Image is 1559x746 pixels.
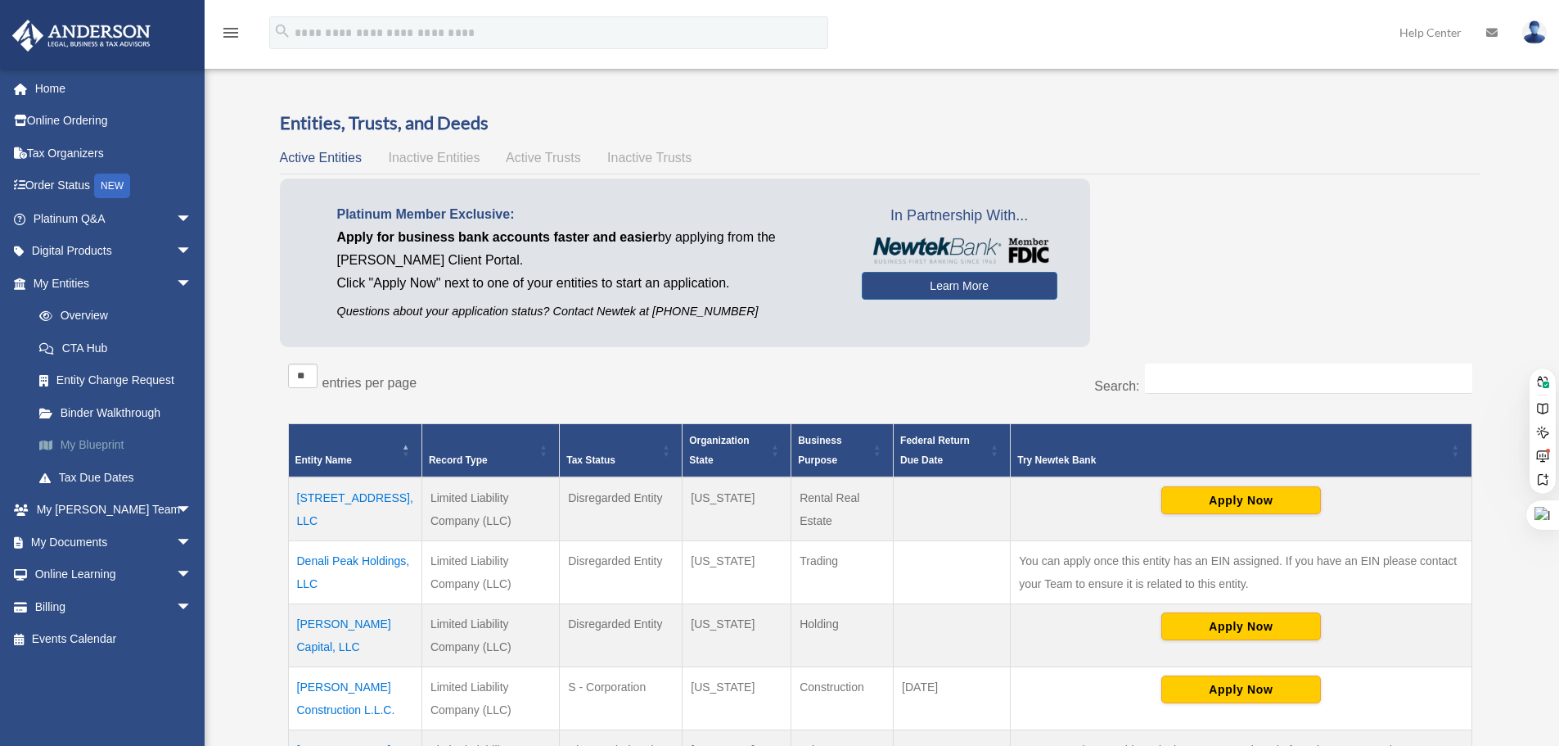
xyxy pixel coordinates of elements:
td: Limited Liability Company (LLC) [421,541,559,604]
img: Anderson Advisors Platinum Portal [7,20,155,52]
span: Organization State [689,435,749,466]
span: arrow_drop_down [176,590,209,624]
div: Try Newtek Bank [1017,450,1446,470]
label: Search: [1094,379,1139,393]
a: My Entitiesarrow_drop_down [11,267,217,300]
a: Billingarrow_drop_down [11,590,217,623]
a: My [PERSON_NAME] Teamarrow_drop_down [11,494,217,527]
th: Federal Return Due Date: Activate to sort [894,424,1011,478]
td: [US_STATE] [683,604,791,667]
a: Events Calendar [11,623,217,656]
label: entries per page [322,376,417,390]
td: [US_STATE] [683,667,791,730]
img: User Pic [1522,20,1547,44]
span: arrow_drop_down [176,558,209,592]
a: Learn More [862,272,1057,300]
a: Order StatusNEW [11,170,217,203]
button: Apply Now [1161,486,1321,514]
a: My Documentsarrow_drop_down [11,526,217,558]
span: arrow_drop_down [176,202,209,236]
td: Limited Liability Company (LLC) [421,667,559,730]
td: [DATE] [894,667,1011,730]
a: My Blueprint [23,429,217,462]
span: Inactive Entities [388,151,480,165]
span: Business Purpose [798,435,841,466]
a: menu [221,29,241,43]
i: menu [221,23,241,43]
span: Entity Name [295,454,352,466]
i: search [273,22,291,40]
th: Try Newtek Bank : Activate to sort [1011,424,1471,478]
td: Limited Liability Company (LLC) [421,477,559,541]
td: Disregarded Entity [560,477,683,541]
p: Platinum Member Exclusive: [337,203,837,226]
span: Active Entities [280,151,362,165]
button: Apply Now [1161,676,1321,703]
td: [STREET_ADDRESS], LLC [288,477,421,541]
td: Rental Real Estate [791,477,894,541]
span: arrow_drop_down [176,526,209,559]
span: Record Type [429,454,488,466]
h3: Entities, Trusts, and Deeds [280,111,1480,136]
th: Entity Name: Activate to invert sorting [288,424,421,478]
td: [US_STATE] [683,477,791,541]
a: Tax Organizers [11,137,217,170]
td: [PERSON_NAME] Capital, LLC [288,604,421,667]
a: Entity Change Request [23,364,217,397]
a: Tax Due Dates [23,461,217,494]
th: Organization State: Activate to sort [683,424,791,478]
a: CTA Hub [23,332,217,364]
td: Holding [791,604,894,667]
div: NEW [94,174,130,198]
span: Tax Status [566,454,615,466]
td: Disregarded Entity [560,541,683,604]
a: Digital Productsarrow_drop_down [11,235,217,268]
p: by applying from the [PERSON_NAME] Client Portal. [337,226,837,272]
td: You can apply once this entity has an EIN assigned. If you have an EIN please contact your Team t... [1011,541,1471,604]
img: NewtekBankLogoSM.png [870,237,1049,264]
a: Online Ordering [11,105,217,138]
span: arrow_drop_down [176,494,209,527]
button: Apply Now [1161,613,1321,640]
span: Federal Return Due Date [900,435,970,466]
a: Platinum Q&Aarrow_drop_down [11,202,217,235]
a: Online Learningarrow_drop_down [11,558,217,591]
span: arrow_drop_down [176,235,209,269]
td: Disregarded Entity [560,604,683,667]
td: Limited Liability Company (LLC) [421,604,559,667]
td: Construction [791,667,894,730]
td: [US_STATE] [683,541,791,604]
td: S - Corporation [560,667,683,730]
td: Trading [791,541,894,604]
a: Overview [23,300,209,332]
p: Questions about your application status? Contact Newtek at [PHONE_NUMBER] [337,301,837,322]
span: arrow_drop_down [176,267,209,301]
td: [PERSON_NAME] Construction L.L.C. [288,667,421,730]
span: Active Trusts [506,151,581,165]
a: Home [11,72,217,105]
td: Denali Peak Holdings, LLC [288,541,421,604]
th: Tax Status: Activate to sort [560,424,683,478]
span: In Partnership With... [862,203,1057,229]
p: Click "Apply Now" next to one of your entities to start an application. [337,272,837,295]
span: Inactive Trusts [607,151,692,165]
th: Record Type: Activate to sort [421,424,559,478]
th: Business Purpose: Activate to sort [791,424,894,478]
a: Binder Walkthrough [23,396,217,429]
span: Apply for business bank accounts faster and easier [337,230,658,244]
